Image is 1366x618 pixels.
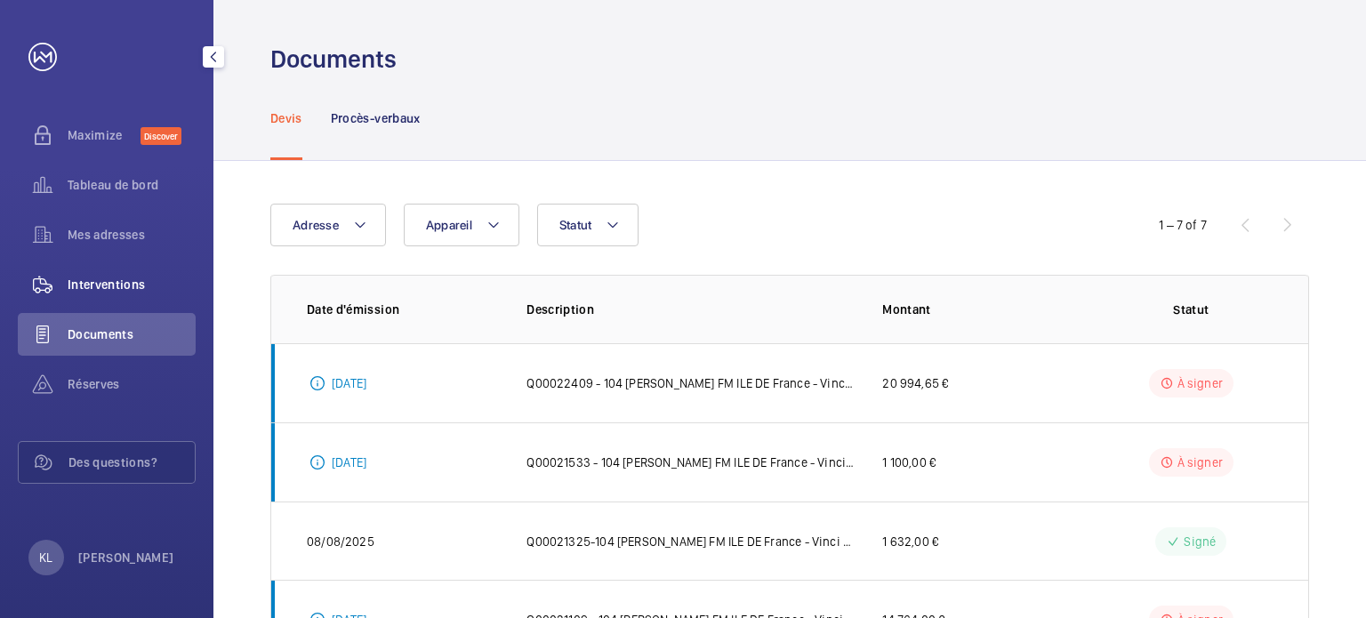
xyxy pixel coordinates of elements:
[68,176,196,194] span: Tableau de bord
[307,533,374,550] p: 08/08/2025
[332,374,366,392] p: [DATE]
[526,374,854,392] p: Q00022409 - 104 [PERSON_NAME] FM ILE DE France - Vinci Facilities SIP
[882,453,936,471] p: 1 100,00 €
[141,127,181,145] span: Discover
[526,453,854,471] p: Q00021533 - 104 [PERSON_NAME] FM ILE DE France - Vinci Facilities SIP
[882,374,948,392] p: 20 994,65 €
[68,126,141,144] span: Maximize
[68,226,196,244] span: Mes adresses
[526,301,854,318] p: Description
[559,218,592,232] span: Statut
[426,218,472,232] span: Appareil
[1159,216,1207,234] div: 1 – 7 of 7
[882,301,1081,318] p: Montant
[307,301,498,318] p: Date d'émission
[1184,533,1216,550] p: Signé
[1177,374,1223,392] p: À signer
[331,109,421,127] p: Procès-verbaux
[404,204,519,246] button: Appareil
[39,549,52,566] p: KL
[526,533,854,550] p: Q00021325-104 [PERSON_NAME] FM ILE DE France - Vinci Facilities SIP
[68,375,196,393] span: Réserves
[68,453,195,471] span: Des questions?
[270,43,397,76] h1: Documents
[537,204,639,246] button: Statut
[1177,453,1223,471] p: À signer
[882,533,938,550] p: 1 632,00 €
[68,325,196,343] span: Documents
[1110,301,1273,318] p: Statut
[78,549,174,566] p: [PERSON_NAME]
[270,204,386,246] button: Adresse
[293,218,339,232] span: Adresse
[270,109,302,127] p: Devis
[68,276,196,293] span: Interventions
[332,453,366,471] p: [DATE]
